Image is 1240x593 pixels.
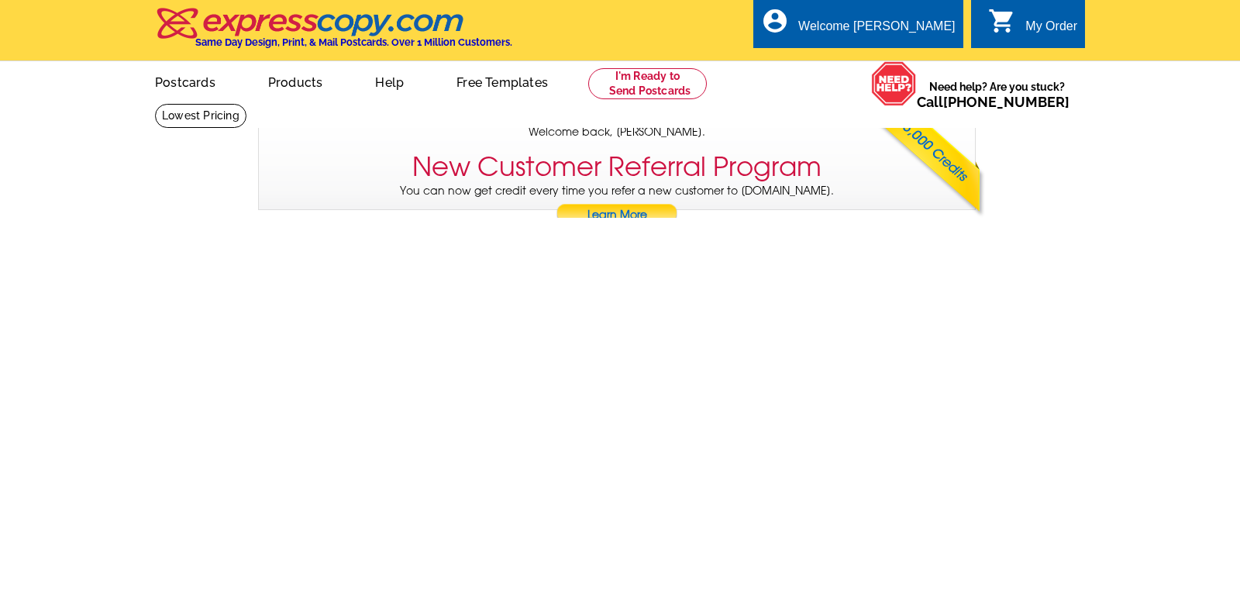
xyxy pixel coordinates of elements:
div: My Order [1025,19,1077,41]
span: Need help? Are you stuck? [917,79,1077,110]
h3: New Customer Referral Program [412,151,821,183]
p: You can now get credit every time you refer a new customer to [DOMAIN_NAME]. [259,183,975,227]
a: Products [243,63,348,99]
img: help [871,61,917,106]
span: Call [917,94,1069,110]
div: Welcome [PERSON_NAME] [798,19,955,41]
a: shopping_cart My Order [988,17,1077,36]
a: Free Templates [432,63,573,99]
h4: Same Day Design, Print, & Mail Postcards. Over 1 Million Customers. [195,36,512,48]
i: shopping_cart [988,7,1016,35]
span: Welcome back, [PERSON_NAME]. [529,124,705,140]
i: account_circle [761,7,789,35]
a: Learn More [556,204,678,227]
a: Same Day Design, Print, & Mail Postcards. Over 1 Million Customers. [155,19,512,48]
a: Postcards [130,63,240,99]
a: Help [350,63,429,99]
a: [PHONE_NUMBER] [943,94,1069,110]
